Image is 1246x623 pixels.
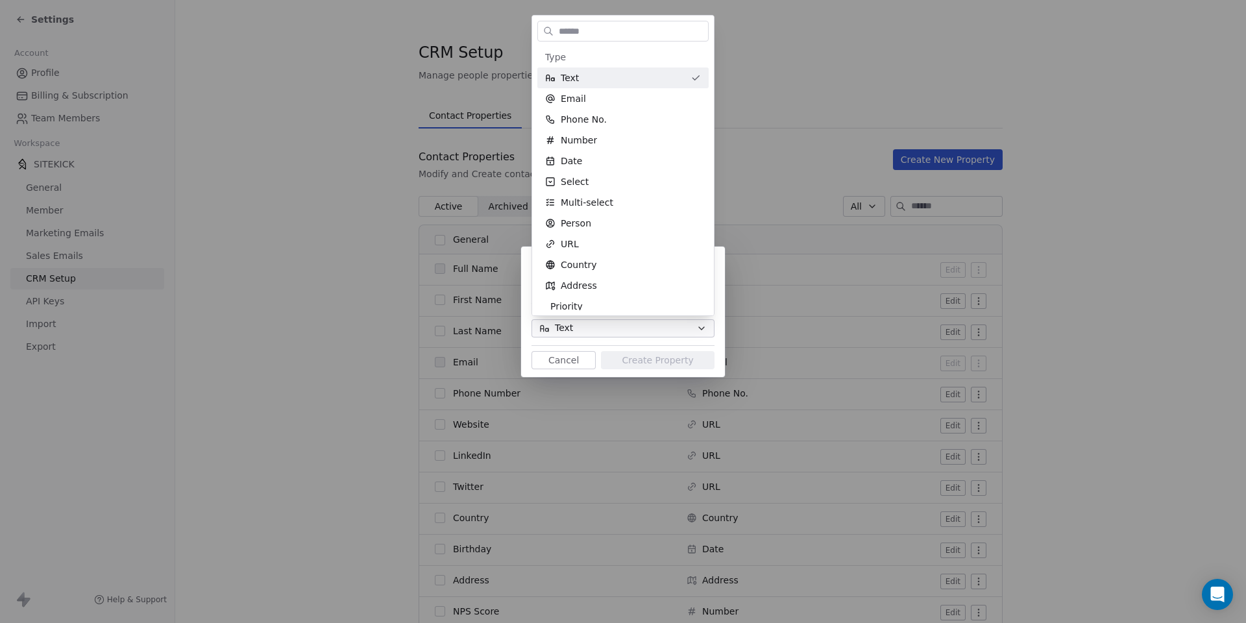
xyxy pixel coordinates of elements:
span: Select [561,175,589,188]
span: Number [561,134,597,147]
span: Type [545,51,566,64]
div: Suggestions [537,47,709,317]
span: Address [561,279,597,292]
span: Priority [550,300,583,313]
span: Country [561,258,597,271]
span: Date [561,154,582,167]
span: Multi-select [561,196,613,209]
span: Text [561,71,579,84]
span: Phone No. [561,113,607,126]
span: Email [561,92,586,105]
span: Person [561,217,591,230]
span: URL [561,238,579,250]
